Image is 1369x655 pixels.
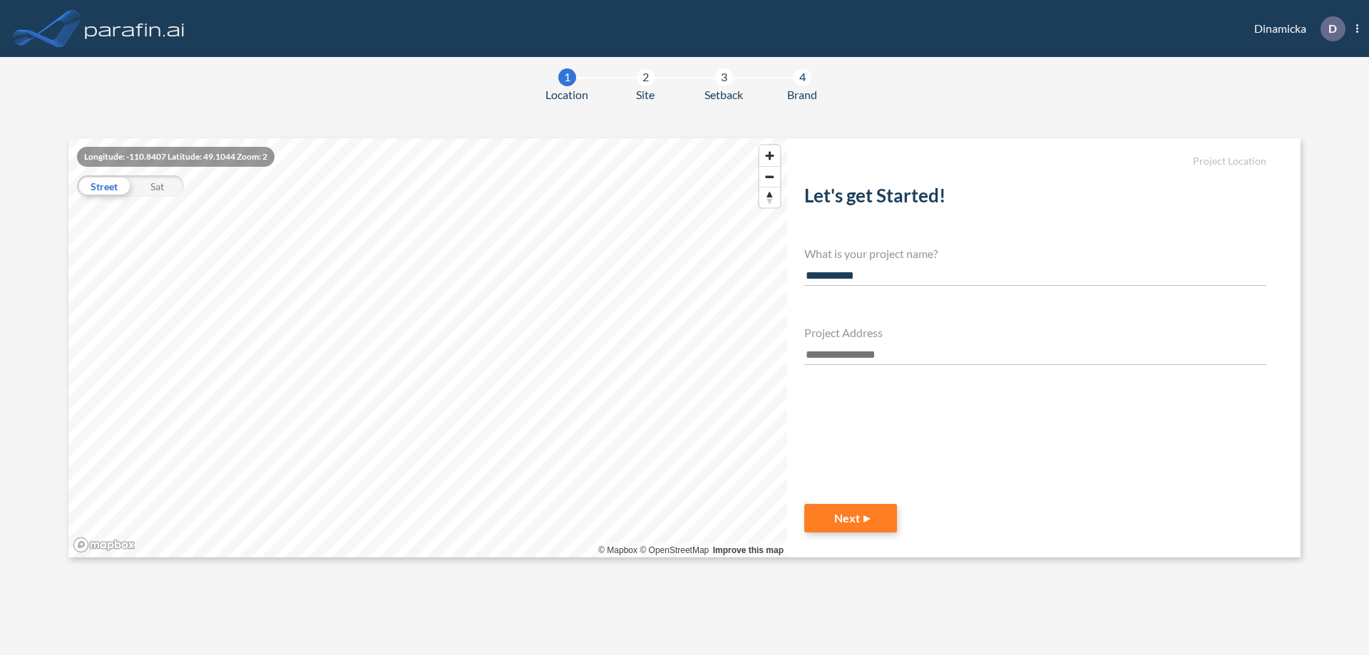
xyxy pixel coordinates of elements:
span: Brand [787,86,817,103]
h5: Project Location [804,155,1266,167]
div: 3 [715,68,733,86]
canvas: Map [68,138,787,557]
h4: What is your project name? [804,247,1266,260]
button: Zoom out [759,166,780,187]
h2: Let's get Started! [804,185,1266,212]
h4: Project Address [804,326,1266,339]
div: Street [77,175,130,197]
span: Setback [704,86,743,103]
a: Mapbox [598,545,637,555]
button: Zoom in [759,145,780,166]
span: Site [636,86,655,103]
div: 1 [558,68,576,86]
img: logo [82,14,188,43]
div: Dinamicka [1233,16,1358,41]
a: OpenStreetMap [640,545,709,555]
span: Reset bearing to north [759,187,780,207]
button: Reset bearing to north [759,187,780,207]
a: Improve this map [713,545,784,555]
button: Next [804,504,897,532]
span: Zoom out [759,167,780,187]
div: Sat [130,175,184,197]
div: 2 [637,68,655,86]
p: D [1328,22,1337,35]
div: 4 [794,68,811,86]
a: Mapbox homepage [73,537,135,553]
span: Location [545,86,588,103]
div: Longitude: -110.8407 Latitude: 49.1044 Zoom: 2 [77,147,275,167]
